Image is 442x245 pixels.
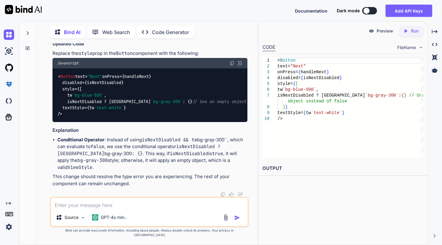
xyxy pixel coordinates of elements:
[262,44,275,51] div: CODE
[229,192,234,197] img: like
[79,50,92,56] code: style
[288,99,347,104] span: object instead of false
[326,70,329,75] span: }
[277,58,280,63] span: <
[64,214,79,220] p: Source
[365,93,398,98] span: `bg-gray-300`
[399,93,401,98] span: :
[401,93,404,98] span: {
[60,74,75,79] span: Button
[4,29,14,40] img: chat
[386,5,432,17] button: Add API Keys
[230,61,235,66] img: copy
[342,110,344,115] span: }
[404,93,406,98] span: }
[262,93,269,98] div: 7
[77,157,108,163] code: bg-gray-300
[237,60,242,66] img: Open in Browser
[52,173,247,187] p: This change should resolve the type error you are experiencing. The rest of your component can re...
[262,58,269,63] div: 1
[94,105,124,110] span: `text-white`
[311,110,342,115] span: `text-white`
[277,110,303,115] span: textStyle=
[285,105,288,109] span: }
[339,75,342,80] span: }
[57,73,293,117] code: < text= onPress={handleNext} disabled={isNextDisabled} style={[ tw , isNextDisabled ? [GEOGRAPHIC...
[283,87,316,92] span: `bg-blue-500`
[262,75,269,81] div: 4
[262,69,269,75] div: 3
[295,8,328,14] button: Documentation
[101,214,127,220] p: GPT-4o min..
[80,215,86,220] img: Pick Models
[303,110,306,115] span: {
[57,61,79,66] span: Javascript
[64,29,80,36] p: Bind AI
[262,110,269,116] div: 9
[102,29,130,36] p: Web Search
[68,164,92,170] code: ViewStyle
[234,215,240,221] img: icon
[192,99,288,104] span: // Use an empty object instead of false
[4,46,14,56] img: ai-studio
[92,214,98,220] img: GPT-4o mini
[212,151,223,157] code: true
[296,81,298,86] span: [
[4,79,14,90] img: premium
[4,63,14,73] img: githubLight
[52,40,247,48] h3: Updated Code
[300,70,326,75] span: handleNext
[277,116,283,121] span: />
[418,45,424,50] img: chevron down
[151,99,183,104] span: `bg-gray-300`
[72,92,104,98] span: `bg-blue-500`
[262,87,269,93] div: 6
[52,50,247,57] p: Replace the prop in the component with the following:
[57,144,220,157] code: isNextDisabled ? [GEOGRAPHIC_DATA]
[4,96,14,106] img: darkCloudIdeIcon
[277,70,298,75] span: onPress=
[116,50,133,56] code: Button
[277,87,283,92] span: tw
[300,75,303,80] span: {
[52,127,247,134] h3: Explanation
[277,93,365,98] span: isNextDisabled ? [GEOGRAPHIC_DATA]
[397,44,416,51] span: FileName
[170,151,208,157] code: isNextDisabled
[306,110,311,115] span: tw
[262,63,269,69] div: 2
[280,58,295,63] span: Button
[262,116,269,122] div: 10
[142,137,197,143] code: isNextDisabled && tw
[277,81,293,86] span: style=
[293,81,295,86] span: {
[303,75,339,80] span: isNextDisabled
[262,81,269,87] div: 5
[222,214,229,221] img: attachment
[259,161,427,176] h2: OUTPUT
[57,136,247,171] li: : Instead of using bg-gray-300``, which can evaluate to , we use the conditional operator bg-gray...
[298,70,300,75] span: {
[50,228,248,237] p: Bind can provide inaccurate information, including about people. Always double-check its answers....
[411,28,419,34] p: Run
[290,64,306,69] span: "Next"
[5,5,42,14] img: Bind AI
[238,192,242,197] img: dislike
[277,64,290,69] span: text=
[4,222,14,232] img: settings
[57,137,104,143] strong: Conditional Operator
[132,151,143,157] code: : {}
[91,144,104,150] code: false
[87,74,102,79] span: "Next"
[220,192,225,197] img: copy
[262,104,269,110] div: 8
[283,105,285,109] span: ]
[369,28,374,34] img: preview
[337,8,360,14] span: Dark mode
[316,87,319,92] span: ,
[277,75,301,80] span: disabled=
[152,29,189,36] p: Code Generator
[377,28,393,34] p: Preview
